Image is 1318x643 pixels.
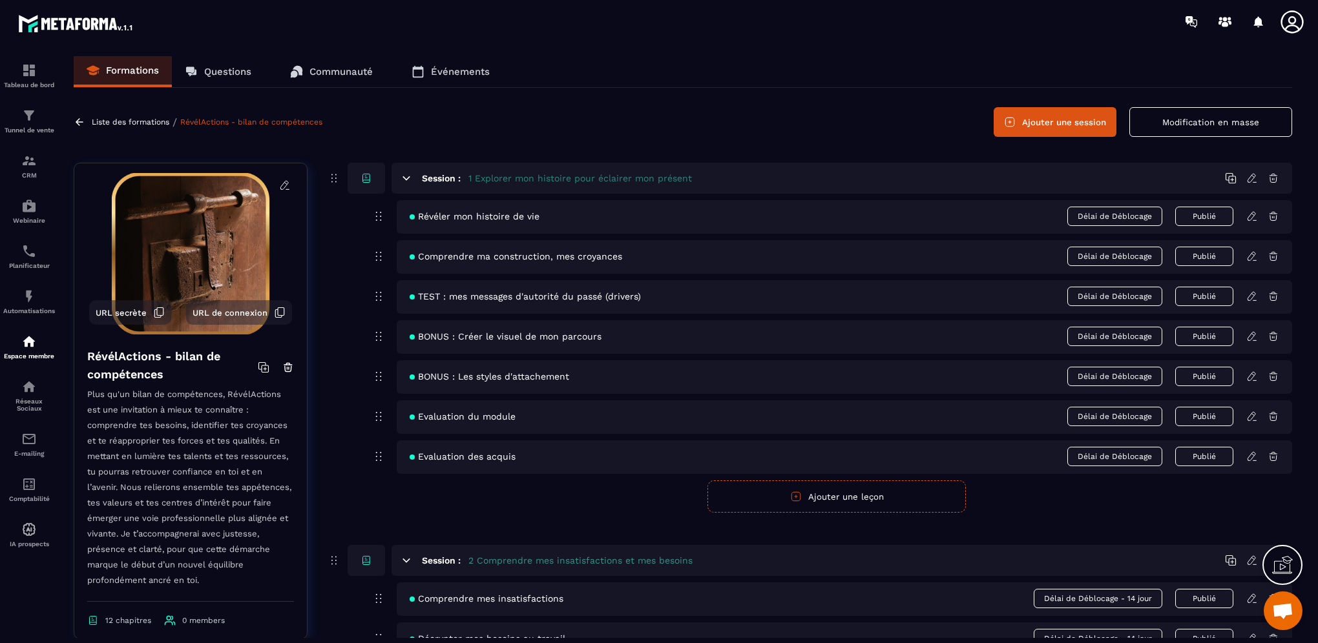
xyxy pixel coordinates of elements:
[410,451,516,462] span: Evaluation des acquis
[1175,589,1233,608] button: Publié
[3,172,55,179] p: CRM
[1129,107,1292,137] button: Modification en masse
[87,387,294,602] p: Plus qu'un bilan de compétences, RévélActions est une invitation à mieux te connaître : comprendr...
[3,81,55,88] p: Tableau de bord
[3,495,55,502] p: Comptabilité
[277,56,386,87] a: Communauté
[21,289,37,304] img: automations
[410,211,539,221] span: Révéler mon histoire de vie
[21,243,37,259] img: scheduler
[105,616,151,625] span: 12 chapitres
[186,300,292,325] button: URL de connexion
[431,66,490,77] p: Événements
[1067,247,1162,266] span: Délai de Déblocage
[172,56,264,87] a: Questions
[422,173,461,183] h6: Session :
[3,352,55,360] p: Espace membre
[422,555,461,566] h6: Session :
[399,56,503,87] a: Événements
[1264,591,1302,630] a: Ouvrir le chat
[468,554,693,567] h5: 2 Comprendre mes insatisfactions et mes besoins
[106,65,159,76] p: Formations
[3,189,55,234] a: automationsautomationsWebinaire
[84,173,297,334] img: background
[410,371,569,382] span: BONUS : Les styles d'attachement
[21,522,37,537] img: automations
[994,107,1116,137] button: Ajouter une session
[3,422,55,467] a: emailemailE-mailing
[1067,407,1162,426] span: Délai de Déblocage
[3,307,55,314] p: Automatisations
[21,108,37,123] img: formation
[3,398,55,412] p: Réseaux Sociaux
[3,143,55,189] a: formationformationCRM
[74,56,172,87] a: Formations
[3,53,55,98] a: formationformationTableau de bord
[410,331,601,342] span: BONUS : Créer le visuel de mon parcours
[21,198,37,214] img: automations
[1067,327,1162,346] span: Délai de Déblocage
[18,12,134,35] img: logo
[1067,447,1162,466] span: Délai de Déblocage
[468,172,692,185] h5: 1 Explorer mon histoire pour éclairer mon présent
[96,308,147,318] span: URL secrète
[180,117,322,127] a: RévélActions - bilan de compétences
[707,480,966,513] button: Ajouter une leçon
[3,127,55,134] p: Tunnel de vente
[1067,367,1162,386] span: Délai de Déblocage
[3,324,55,369] a: automationsautomationsEspace membre
[1067,287,1162,306] span: Délai de Déblocage
[1175,407,1233,426] button: Publié
[89,300,171,325] button: URL secrète
[3,262,55,269] p: Planificateur
[3,98,55,143] a: formationformationTunnel de vente
[92,117,169,127] a: Liste des formations
[1034,589,1162,608] span: Délai de Déblocage - 14 jour
[21,476,37,492] img: accountant
[193,308,267,318] span: URL de connexion
[1175,287,1233,306] button: Publié
[1175,447,1233,466] button: Publié
[1175,207,1233,226] button: Publié
[3,450,55,457] p: E-mailing
[182,616,225,625] span: 0 members
[309,66,373,77] p: Communauté
[410,251,622,261] span: Comprendre ma construction, mes croyances
[410,291,641,301] span: TEST : mes messages d'autorité du passé (drivers)
[21,379,37,394] img: social-network
[173,116,177,128] span: /
[1175,247,1233,266] button: Publié
[204,66,251,77] p: Questions
[3,279,55,324] a: automationsautomationsAutomatisations
[410,411,516,422] span: Evaluation du module
[410,593,563,604] span: Comprendre mes insatisfactions
[3,234,55,279] a: schedulerschedulerPlanificateur
[3,540,55,547] p: IA prospects
[3,369,55,422] a: social-networksocial-networkRéseaux Sociaux
[3,217,55,224] p: Webinaire
[21,63,37,78] img: formation
[21,334,37,349] img: automations
[1175,327,1233,346] button: Publié
[21,153,37,168] img: formation
[21,431,37,447] img: email
[3,467,55,512] a: accountantaccountantComptabilité
[87,347,258,383] h4: RévélActions - bilan de compétences
[1067,207,1162,226] span: Délai de Déblocage
[1175,367,1233,386] button: Publié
